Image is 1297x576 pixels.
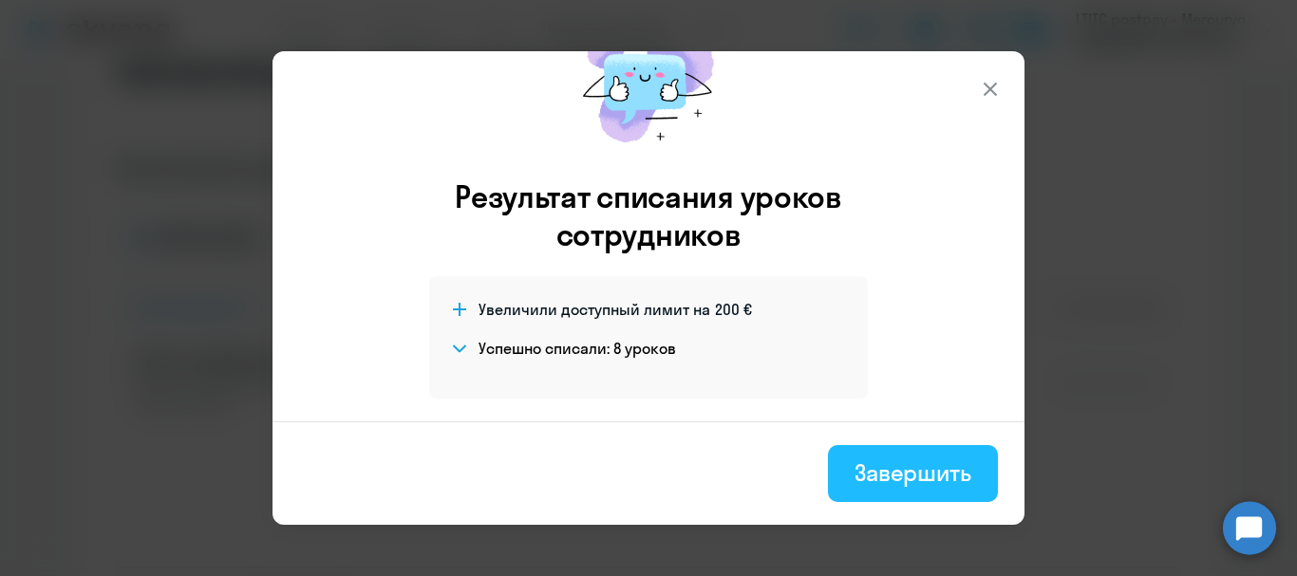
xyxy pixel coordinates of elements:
div: Завершить [855,457,971,488]
h4: Успешно списали: 8 уроков [479,338,676,359]
span: Увеличили доступный лимит на [479,299,710,320]
h3: Результат списания уроков сотрудников [429,177,868,253]
button: Завершить [828,445,998,502]
span: 200 € [715,299,752,320]
img: mirage-message.png [563,3,734,162]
